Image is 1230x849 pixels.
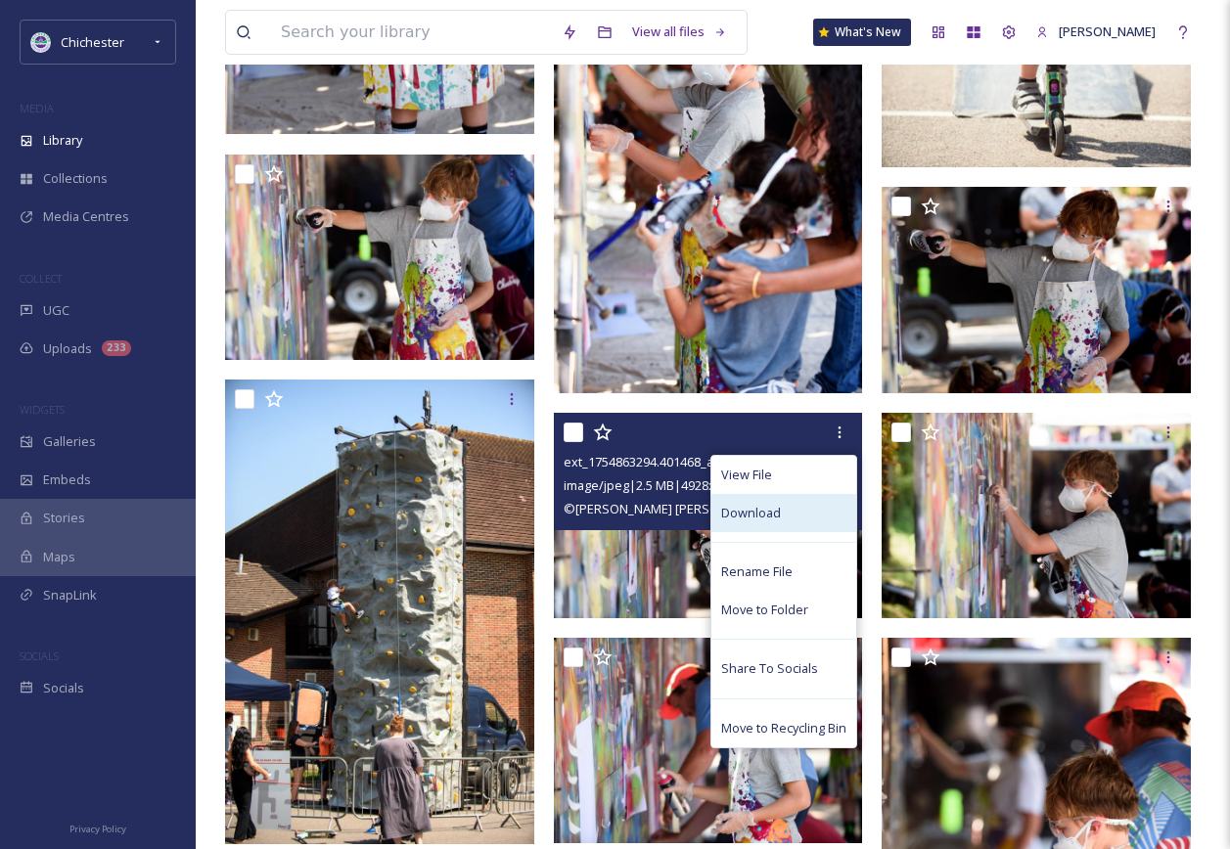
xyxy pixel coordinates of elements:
span: Privacy Policy [69,823,126,835]
span: UGC [43,301,69,320]
span: View File [721,466,772,484]
span: © [PERSON_NAME] [PERSON_NAME] Photography [PERSON_NAME][EMAIL_ADDRESS][DOMAIN_NAME] 07919520340 [564,499,1229,517]
span: Maps [43,548,75,566]
span: Share To Socials [721,659,818,678]
span: MEDIA [20,101,54,115]
span: Stories [43,509,85,527]
span: Rename File [721,562,793,581]
span: Collections [43,169,108,188]
a: [PERSON_NAME] [1026,13,1165,51]
span: image/jpeg | 2.5 MB | 4928 x 3280 [564,476,743,494]
img: ext_1754863293.728526_allan@allanhutchings.com-060708-1907.jpg [225,380,534,843]
span: ext_1754863294.401468_allan@allanhutchings.com-060708-1898.jpg [564,452,955,470]
span: Uploads [43,339,92,358]
span: Download [721,504,781,522]
div: 233 [102,340,131,356]
span: COLLECT [20,271,62,286]
span: SOCIALS [20,648,59,663]
span: [PERSON_NAME] [1059,22,1156,40]
span: Move to Folder [721,601,808,619]
span: WIDGETS [20,402,65,417]
a: View all files [622,13,737,51]
a: Privacy Policy [69,816,126,839]
span: SnapLink [43,586,97,604]
span: Library [43,131,82,150]
span: Galleries [43,432,96,451]
span: Embeds [43,470,91,489]
span: Move to Recycling Bin [721,719,846,737]
span: Chichester [61,33,124,51]
span: Media Centres [43,207,129,226]
img: ext_1754863293.835215_allan@allanhutchings.com-060708-1899.jpg [882,413,1191,618]
img: ext_1754863295.89907_allan@allanhutchings.com-060708-1892.jpg [882,187,1191,392]
a: What's New [813,19,911,46]
img: Logo_of_Chichester_District_Council.png [31,32,51,52]
img: ext_1754863292.409398_allan@allanhutchings.com-060708-1913.jpg [554,638,863,843]
input: Search your library [271,11,552,54]
span: Socials [43,679,84,697]
img: ext_1754863294.651262_allan@allanhutchings.com-060708-1893.jpg [225,155,534,360]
